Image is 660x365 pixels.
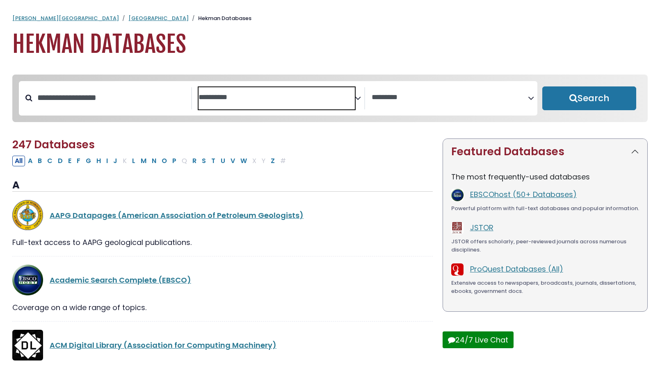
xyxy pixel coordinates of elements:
a: [PERSON_NAME][GEOGRAPHIC_DATA] [12,14,119,22]
button: Filter Results O [159,156,169,166]
nav: Search filters [12,75,648,122]
button: Filter Results D [55,156,65,166]
li: Hekman Databases [189,14,251,23]
button: Filter Results P [170,156,179,166]
button: Filter Results C [45,156,55,166]
input: Search database by title or keyword [32,91,191,104]
a: ACM Digital Library (Association for Computing Machinery) [50,340,276,350]
button: Filter Results H [94,156,103,166]
div: Alpha-list to filter by first letter of database name [12,155,289,165]
a: [GEOGRAPHIC_DATA] [128,14,189,22]
button: Filter Results J [111,156,120,166]
div: Powerful platform with full-text databases and popular information. [451,204,639,213]
button: Filter Results B [35,156,44,166]
p: The most frequently-used databases [451,171,639,182]
a: EBSCOhost (50+ Databases) [470,189,577,200]
button: Filter Results F [74,156,83,166]
div: Full-text access to AAPG geological publications. [12,237,433,248]
button: Filter Results N [149,156,159,166]
a: AAPG Datapages (American Association of Petroleum Geologists) [50,210,304,220]
span: 247 Databases [12,137,95,152]
button: Filter Results R [190,156,199,166]
button: All [12,156,25,166]
div: Extensive access to newspapers, broadcasts, journals, dissertations, ebooks, government docs. [451,279,639,295]
button: Filter Results W [238,156,249,166]
button: Featured Databases [443,139,647,165]
button: Filter Results G [83,156,94,166]
button: Filter Results A [25,156,35,166]
button: Filter Results U [218,156,228,166]
button: Filter Results I [104,156,110,166]
textarea: Search [199,93,355,102]
div: Coverage on a wide range of topics. [12,302,433,313]
a: ProQuest Databases (All) [470,264,563,274]
h3: A [12,179,433,192]
button: Filter Results L [130,156,138,166]
button: Filter Results E [66,156,74,166]
textarea: Search [372,93,528,102]
button: Submit for Search Results [542,86,636,110]
button: Filter Results T [209,156,218,166]
button: Filter Results S [199,156,208,166]
a: Academic Search Complete (EBSCO) [50,275,191,285]
button: Filter Results M [138,156,149,166]
button: 24/7 Live Chat [443,331,514,348]
h1: Hekman Databases [12,31,648,58]
div: JSTOR offers scholarly, peer-reviewed journals across numerous disciplines. [451,238,639,254]
nav: breadcrumb [12,14,648,23]
button: Filter Results Z [268,156,277,166]
button: Filter Results V [228,156,238,166]
a: JSTOR [470,222,493,233]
